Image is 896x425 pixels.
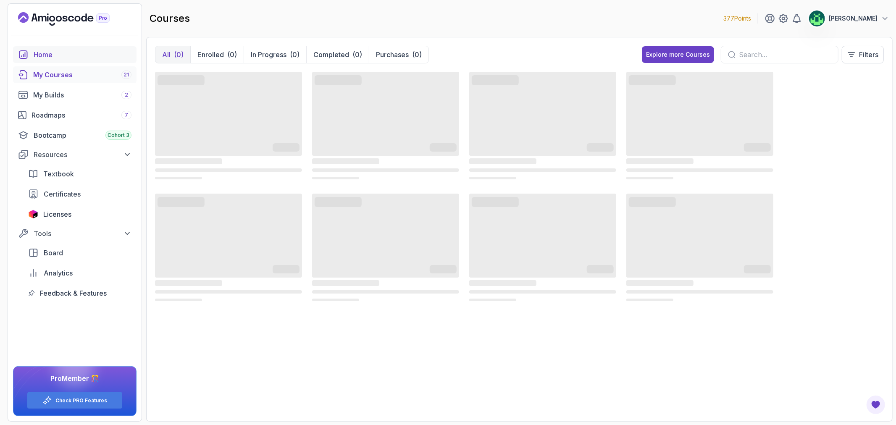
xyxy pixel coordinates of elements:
[251,50,286,60] p: In Progress
[44,248,63,258] span: Board
[842,46,884,63] button: Filters
[809,10,825,26] img: user profile image
[33,90,131,100] div: My Builds
[587,267,614,273] span: ‌
[469,290,616,294] span: ‌
[23,165,137,182] a: textbook
[13,107,137,123] a: roadmaps
[162,50,171,60] p: All
[13,46,137,63] a: home
[34,130,131,140] div: Bootcamp
[44,268,73,278] span: Analytics
[155,158,222,164] span: ‌
[197,50,224,60] p: Enrolled
[412,50,422,60] div: (0)
[629,199,676,205] span: ‌
[18,12,129,26] a: Landing page
[155,290,302,294] span: ‌
[13,66,137,83] a: courses
[13,87,137,103] a: builds
[472,77,519,84] span: ‌
[626,194,773,278] span: ‌
[646,50,710,59] div: Explore more Courses
[40,288,107,298] span: Feedback & Features
[626,72,773,156] span: ‌
[312,177,359,179] span: ‌
[469,177,516,179] span: ‌
[124,71,129,78] span: 21
[626,299,673,301] span: ‌
[155,168,302,172] span: ‌
[108,132,129,139] span: Cohort 3
[313,50,349,60] p: Completed
[43,209,71,219] span: Licenses
[125,92,128,98] span: 2
[28,210,38,218] img: jetbrains icon
[430,145,457,152] span: ‌
[430,267,457,273] span: ‌
[306,46,369,63] button: Completed(0)
[33,70,131,80] div: My Courses
[472,199,519,205] span: ‌
[315,77,362,84] span: ‌
[469,194,616,278] span: ‌
[155,194,302,278] span: ‌
[34,228,131,239] div: Tools
[155,280,222,286] span: ‌
[315,199,362,205] span: ‌
[369,46,428,63] button: Purchases(0)
[312,72,459,156] span: ‌
[174,50,184,60] div: (0)
[859,50,878,60] p: Filters
[626,280,694,286] span: ‌
[23,285,137,302] a: feedback
[125,112,128,118] span: 7
[469,280,536,286] span: ‌
[629,77,676,84] span: ‌
[809,10,889,27] button: user profile image[PERSON_NAME]
[587,145,614,152] span: ‌
[723,14,751,23] p: 377 Points
[244,46,306,63] button: In Progress(0)
[23,186,137,202] a: certificates
[150,12,190,25] h2: courses
[155,72,302,156] span: ‌
[273,145,300,152] span: ‌
[739,50,831,60] input: Search...
[469,168,616,172] span: ‌
[744,145,771,152] span: ‌
[158,77,205,84] span: ‌
[155,192,302,304] div: card loading ui
[744,267,771,273] span: ‌
[23,206,137,223] a: licenses
[190,46,244,63] button: Enrolled(0)
[23,265,137,281] a: analytics
[155,177,202,179] span: ‌
[13,127,137,144] a: bootcamp
[469,192,616,304] div: card loading ui
[273,267,300,273] span: ‌
[13,226,137,241] button: Tools
[626,177,673,179] span: ‌
[376,50,409,60] p: Purchases
[469,70,616,182] div: card loading ui
[312,168,459,172] span: ‌
[469,72,616,156] span: ‌
[626,192,773,304] div: card loading ui
[626,290,773,294] span: ‌
[312,192,459,304] div: card loading ui
[155,46,190,63] button: All(0)
[312,299,359,301] span: ‌
[290,50,300,60] div: (0)
[34,150,131,160] div: Resources
[626,70,773,182] div: card loading ui
[55,397,107,404] a: Check PRO Features
[626,168,773,172] span: ‌
[829,14,878,23] p: [PERSON_NAME]
[469,299,516,301] span: ‌
[227,50,237,60] div: (0)
[32,110,131,120] div: Roadmaps
[155,299,202,301] span: ‌
[13,147,137,162] button: Resources
[27,392,123,409] button: Check PRO Features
